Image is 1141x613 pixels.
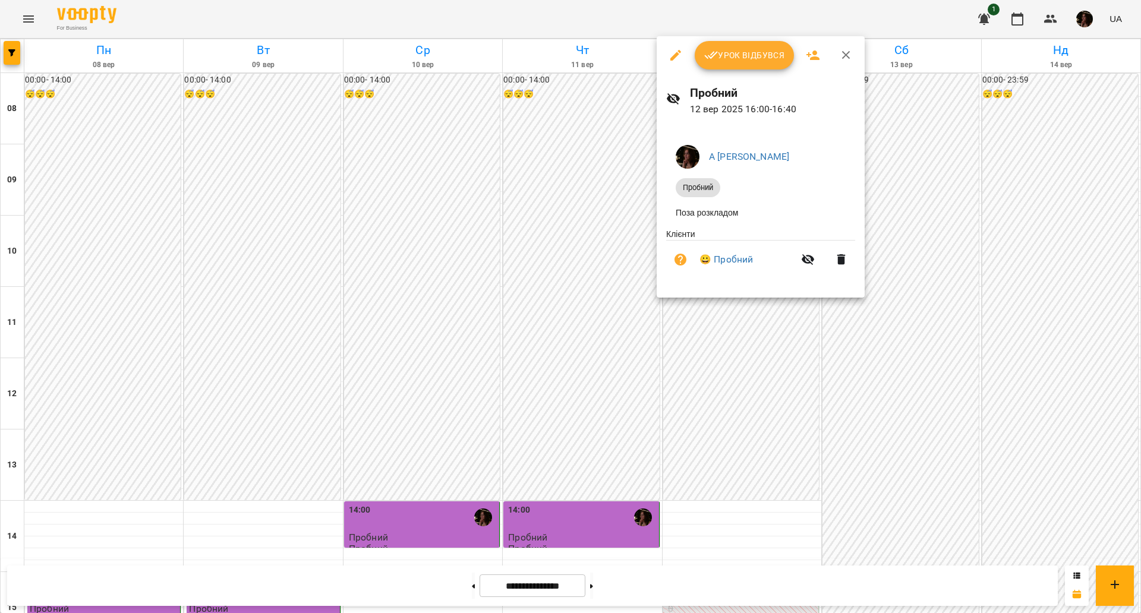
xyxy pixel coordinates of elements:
ul: Клієнти [666,228,855,283]
li: Поза розкладом [666,202,855,223]
button: Урок відбувся [695,41,795,69]
p: 12 вер 2025 16:00 - 16:40 [690,102,856,116]
a: А [PERSON_NAME] [709,151,789,162]
a: 😀 Пробний [699,252,753,267]
h6: Пробний [690,84,856,102]
button: Візит ще не сплачено. Додати оплату? [666,245,695,274]
span: Пробний [676,182,720,193]
span: Урок відбувся [704,48,785,62]
img: 1b79b5faa506ccfdadca416541874b02.jpg [676,145,699,169]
